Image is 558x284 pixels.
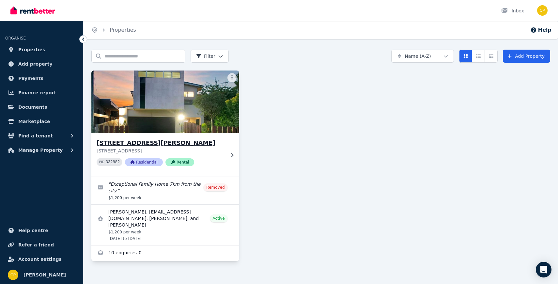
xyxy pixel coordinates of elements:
[165,158,194,166] span: Rental
[18,74,43,82] span: Payments
[18,241,54,249] span: Refer a friend
[18,118,50,125] span: Marketplace
[18,60,53,68] span: Add property
[8,270,18,280] img: Clay Pate
[18,227,48,234] span: Help centre
[5,224,78,237] a: Help centre
[84,21,144,39] nav: Breadcrumb
[110,27,136,33] a: Properties
[536,262,551,277] div: Open Intercom Messenger
[18,89,56,97] span: Finance report
[91,177,239,204] a: Edit listing: Exceptional Family Home 7km from the city.
[91,205,239,245] a: View details for Rodney, vicky_cusack@bigpond.com, Eleanor, and Imogen Cusack
[459,50,472,63] button: Card view
[125,158,163,166] span: Residential
[99,160,104,164] small: PID
[10,6,55,15] img: RentBetter
[97,138,225,148] h3: [STREET_ADDRESS][PERSON_NAME]
[18,132,53,140] span: Find a tenant
[5,101,78,114] a: Documents
[5,57,78,71] a: Add property
[88,69,243,135] img: 69 Lancelot Street, Tennyson
[18,146,63,154] span: Manage Property
[196,53,215,59] span: Filter
[106,160,120,165] code: 332982
[227,73,237,82] button: More options
[472,50,485,63] button: Compact list view
[391,50,454,63] button: Name (A-Z)
[5,253,78,266] a: Account settings
[5,43,78,56] a: Properties
[485,50,498,63] button: Expanded list view
[459,50,498,63] div: View options
[405,53,431,59] span: Name (A-Z)
[5,238,78,251] a: Refer a friend
[5,129,78,142] button: Find a tenant
[501,8,524,14] div: Inbox
[5,144,78,157] button: Manage Property
[503,50,550,63] a: Add Property
[191,50,229,63] button: Filter
[5,72,78,85] a: Payments
[23,271,66,279] span: [PERSON_NAME]
[537,5,548,16] img: Clay Pate
[97,148,225,154] p: [STREET_ADDRESS]
[18,255,62,263] span: Account settings
[91,245,239,261] a: Enquiries for 69 Lancelot Street, Tennyson
[91,71,239,177] a: 69 Lancelot Street, Tennyson[STREET_ADDRESS][PERSON_NAME][STREET_ADDRESS]PID 332982ResidentialRental
[530,26,551,34] button: Help
[18,103,47,111] span: Documents
[18,46,45,54] span: Properties
[5,36,26,40] span: ORGANISE
[5,115,78,128] a: Marketplace
[5,86,78,99] a: Finance report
